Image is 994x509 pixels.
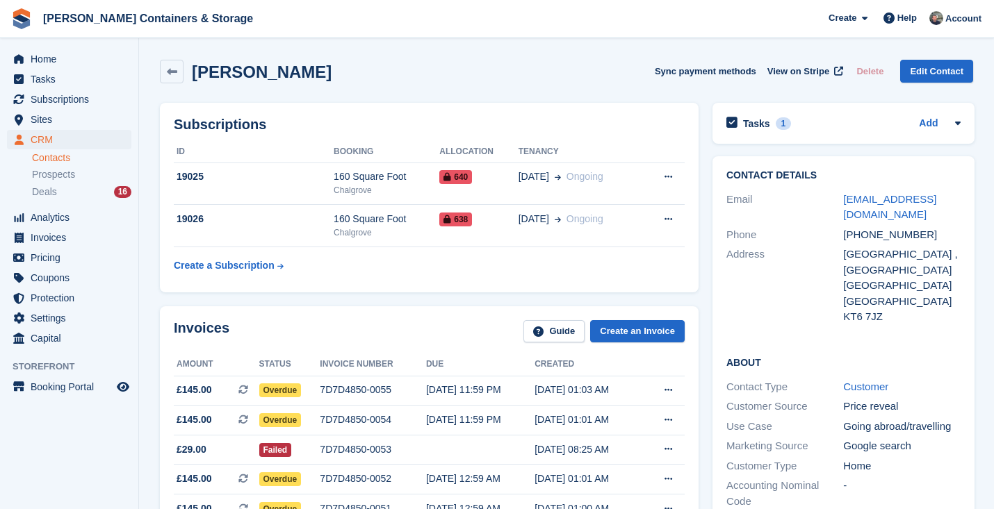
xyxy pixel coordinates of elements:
div: Price reveal [843,399,960,415]
th: Booking [334,141,439,163]
div: Google search [843,438,960,454]
div: [DATE] 11:59 PM [426,383,535,397]
div: [GEOGRAPHIC_DATA] [843,278,960,294]
span: Prospects [32,168,75,181]
span: [DATE] [519,212,549,226]
h2: Tasks [743,117,770,130]
a: Preview store [115,378,131,395]
th: Created [535,353,642,376]
span: Create [829,11,856,25]
a: Guide [523,320,585,343]
a: menu [7,69,131,89]
a: menu [7,288,131,308]
th: Tenancy [519,141,642,163]
a: menu [7,208,131,227]
span: Protection [31,288,114,308]
div: [DATE] 12:59 AM [426,472,535,486]
div: - [843,478,960,509]
div: KT6 7JZ [843,309,960,325]
h2: Subscriptions [174,117,685,133]
span: Failed [259,443,292,457]
div: 7D7D4850-0055 [320,383,426,397]
div: 7D7D4850-0052 [320,472,426,486]
th: Allocation [439,141,518,163]
span: Help [897,11,917,25]
div: 19026 [174,212,334,226]
span: Storefront [13,360,138,374]
a: Deals 16 [32,185,131,199]
span: Overdue [259,413,302,427]
span: Pricing [31,248,114,267]
a: Add [919,116,938,132]
div: [GEOGRAPHIC_DATA] , [GEOGRAPHIC_DATA] [843,247,960,278]
a: Prospects [32,167,131,182]
button: Delete [851,60,889,83]
a: [EMAIL_ADDRESS][DOMAIN_NAME] [843,193,936,221]
span: [DATE] [519,169,549,184]
th: Status [259,353,320,376]
div: Contact Type [726,379,843,395]
h2: Invoices [174,320,229,343]
div: Phone [726,227,843,243]
a: menu [7,328,131,348]
a: menu [7,248,131,267]
span: Tasks [31,69,114,89]
span: £145.00 [177,412,212,427]
span: Subscriptions [31,90,114,109]
span: Settings [31,308,114,328]
a: menu [7,90,131,109]
span: View on Stripe [767,65,829,78]
span: Booking Portal [31,377,114,397]
span: Ongoing [567,213,603,224]
span: Overdue [259,472,302,486]
a: View on Stripe [762,60,846,83]
div: 1 [776,117,792,130]
span: Deals [32,185,57,199]
span: Analytics [31,208,114,227]
div: 160 Square Foot [334,169,439,184]
div: [GEOGRAPHIC_DATA] [843,294,960,310]
div: Create a Subscription [174,258,275,273]
a: menu [7,49,131,69]
span: Account [945,12,981,26]
div: Customer Source [726,399,843,415]
span: £29.00 [177,442,206,457]
div: [DATE] 11:59 PM [426,412,535,427]
div: [DATE] 08:25 AM [535,442,642,457]
div: [DATE] 01:01 AM [535,412,642,427]
a: menu [7,377,131,397]
div: [DATE] 01:01 AM [535,472,642,486]
div: Accounting Nominal Code [726,478,843,509]
span: Sites [31,110,114,129]
span: £145.00 [177,383,212,397]
a: menu [7,130,131,149]
a: Contacts [32,151,131,165]
div: [PHONE_NUMBER] [843,227,960,243]
a: [PERSON_NAME] Containers & Storage [38,7,259,30]
th: Invoice number [320,353,426,376]
span: Invoices [31,228,114,247]
h2: Contact Details [726,170,961,181]
th: Due [426,353,535,376]
div: Address [726,247,843,325]
a: Create an Invoice [590,320,685,343]
div: 7D7D4850-0053 [320,442,426,457]
th: Amount [174,353,259,376]
div: 16 [114,186,131,198]
th: ID [174,141,334,163]
h2: About [726,355,961,369]
a: Customer [843,381,888,392]
div: 7D7D4850-0054 [320,412,426,427]
div: Going abroad/travelling [843,419,960,435]
span: CRM [31,130,114,149]
div: Chalgrove [334,226,439,239]
span: £145.00 [177,472,212,486]
a: menu [7,308,131,328]
a: Edit Contact [900,60,973,83]
a: menu [7,110,131,129]
img: stora-icon-8386f47178a22dfd0bd8f6a31ec36ba5ce8667c1dd55bd0f319d3a0aa187defe.svg [11,8,32,29]
img: Adam Greenhalgh [929,11,943,25]
a: menu [7,268,131,287]
div: 19025 [174,169,334,184]
span: Home [31,49,114,69]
